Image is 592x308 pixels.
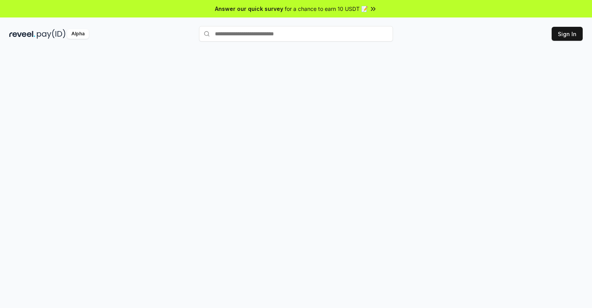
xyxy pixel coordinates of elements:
[215,5,283,13] span: Answer our quick survey
[37,29,66,39] img: pay_id
[9,29,35,39] img: reveel_dark
[67,29,89,39] div: Alpha
[285,5,368,13] span: for a chance to earn 10 USDT 📝
[552,27,583,41] button: Sign In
